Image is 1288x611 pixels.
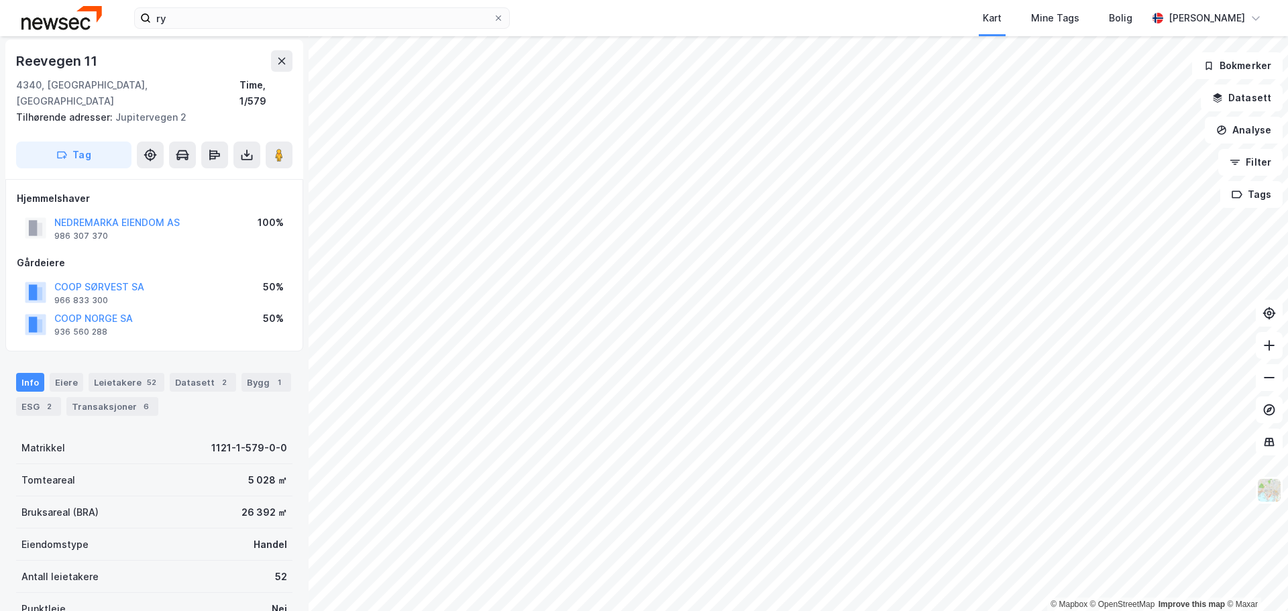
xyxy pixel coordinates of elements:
[16,397,61,416] div: ESG
[21,6,102,30] img: newsec-logo.f6e21ccffca1b3a03d2d.png
[1256,478,1282,503] img: Z
[66,397,158,416] div: Transaksjoner
[50,373,83,392] div: Eiere
[1159,600,1225,609] a: Improve this map
[54,295,108,306] div: 966 833 300
[54,231,108,241] div: 986 307 370
[17,255,292,271] div: Gårdeiere
[263,279,284,295] div: 50%
[16,142,131,168] button: Tag
[1205,117,1283,144] button: Analyse
[151,8,493,28] input: Søk på adresse, matrikkel, gårdeiere, leietakere eller personer
[263,311,284,327] div: 50%
[241,373,291,392] div: Bygg
[21,472,75,488] div: Tomteareal
[21,569,99,585] div: Antall leietakere
[1192,52,1283,79] button: Bokmerker
[1218,149,1283,176] button: Filter
[275,569,287,585] div: 52
[1051,600,1087,609] a: Mapbox
[248,472,287,488] div: 5 028 ㎡
[1109,10,1132,26] div: Bolig
[21,504,99,520] div: Bruksareal (BRA)
[1090,600,1155,609] a: OpenStreetMap
[239,77,292,109] div: Time, 1/579
[1220,181,1283,208] button: Tags
[1169,10,1245,26] div: [PERSON_NAME]
[16,373,44,392] div: Info
[1221,547,1288,611] iframe: Chat Widget
[16,111,115,123] span: Tilhørende adresser:
[217,376,231,389] div: 2
[272,376,286,389] div: 1
[211,440,287,456] div: 1121-1-579-0-0
[16,77,239,109] div: 4340, [GEOGRAPHIC_DATA], [GEOGRAPHIC_DATA]
[17,190,292,207] div: Hjemmelshaver
[983,10,1002,26] div: Kart
[1201,85,1283,111] button: Datasett
[21,537,89,553] div: Eiendomstype
[241,504,287,520] div: 26 392 ㎡
[21,440,65,456] div: Matrikkel
[140,400,153,413] div: 6
[258,215,284,231] div: 100%
[16,50,100,72] div: Reevegen 11
[89,373,164,392] div: Leietakere
[54,327,107,337] div: 936 560 288
[144,376,159,389] div: 52
[42,400,56,413] div: 2
[1031,10,1079,26] div: Mine Tags
[170,373,236,392] div: Datasett
[16,109,282,125] div: Jupitervegen 2
[254,537,287,553] div: Handel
